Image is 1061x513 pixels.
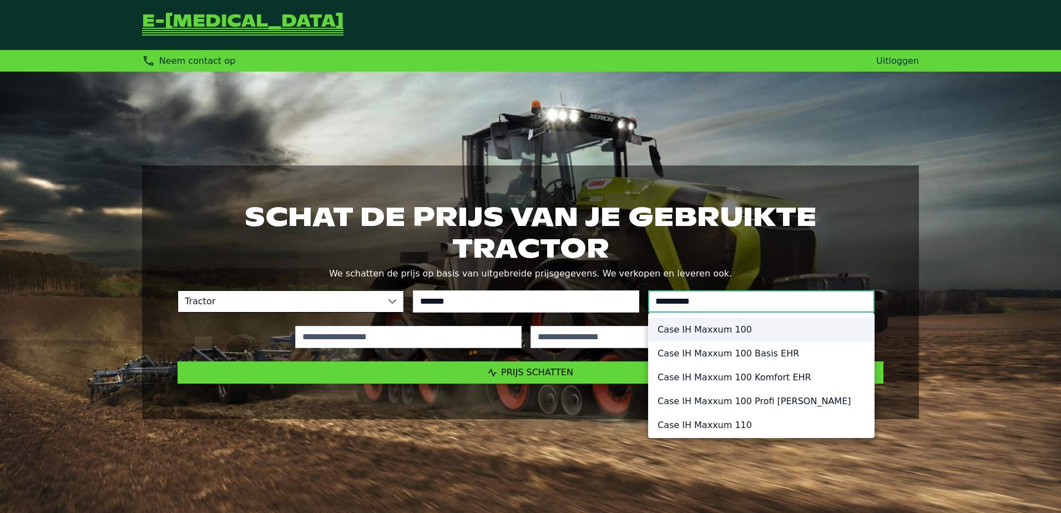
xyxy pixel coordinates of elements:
[142,54,235,67] div: Neem contact op
[178,291,381,312] span: Tractor
[649,413,874,437] li: Case IH Maxxum 110
[501,367,573,378] span: Prijs schatten
[178,201,883,263] h1: Schat de prijs van je gebruikte tractor
[649,341,874,365] li: Case IH Maxxum 100 Basis EHR
[649,318,874,341] li: Case IH Maxxum 100
[178,361,883,384] button: Prijs schatten
[142,13,343,37] a: Terug naar de startpagina
[649,389,874,413] li: Case IH Maxxum 100 Profi [PERSON_NAME]
[649,437,874,461] li: Case IH Maxxum 115
[159,56,235,66] span: Neem contact op
[178,266,883,281] p: We schatten de prijs op basis van uitgebreide prijsgegevens. We verkopen en leveren ook.
[649,365,874,389] li: Case IH Maxxum 100 Komfort EHR
[876,56,919,66] a: Uitloggen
